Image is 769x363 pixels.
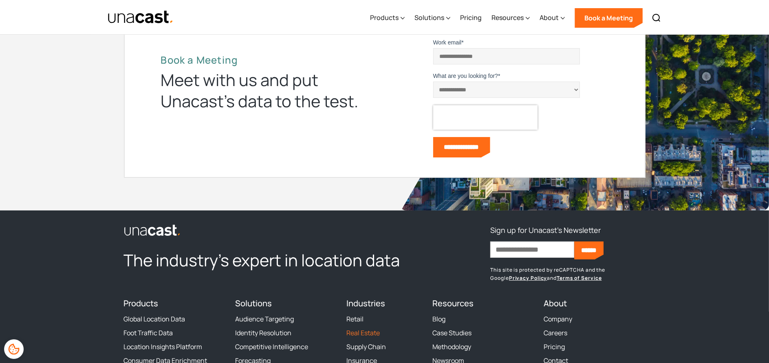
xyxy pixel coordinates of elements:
[491,13,524,22] div: Resources
[346,315,364,323] a: Retail
[346,329,380,337] a: Real Estate
[433,39,462,46] span: Work email
[370,13,399,22] div: Products
[544,299,645,308] h4: About
[124,250,423,271] h2: The industry’s expert in location data
[432,299,534,308] h4: Resources
[124,343,203,351] a: Location Insights Platform
[491,1,530,35] div: Resources
[161,54,373,66] h2: Book a Meeting
[4,339,24,359] div: Cookie Preferences
[544,315,572,323] a: Company
[346,299,423,308] h4: Industries
[433,73,498,79] span: What are you looking for?
[124,224,423,237] a: link to the homepage
[414,13,444,22] div: Solutions
[235,329,291,337] a: Identity Resolution
[540,13,559,22] div: About
[544,343,565,351] a: Pricing
[124,298,159,309] a: Products
[544,329,567,337] a: Careers
[108,10,174,24] img: Unacast text logo
[414,1,450,35] div: Solutions
[370,1,405,35] div: Products
[161,69,373,112] div: Meet with us and put Unacast’s data to the test.
[235,315,294,323] a: Audience Targeting
[433,105,538,130] iframe: reCAPTCHA
[540,1,565,35] div: About
[108,10,174,24] a: home
[432,315,445,323] a: Blog
[432,343,471,351] a: Methodology
[652,13,661,23] img: Search icon
[557,274,602,281] a: Terms of Service
[124,315,185,323] a: Global Location Data
[432,329,472,337] a: Case Studies
[346,343,386,351] a: Supply Chain
[509,274,547,281] a: Privacy Policy
[490,224,601,237] h3: Sign up for Unacast's Newsletter
[490,266,645,282] p: This site is protected by reCAPTCHA and the Google and
[575,8,643,28] a: Book a Meeting
[235,298,272,309] a: Solutions
[124,329,173,337] a: Foot Traffic Data
[460,1,482,35] a: Pricing
[124,224,181,237] img: Unacast logo
[235,343,308,351] a: Competitive Intelligence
